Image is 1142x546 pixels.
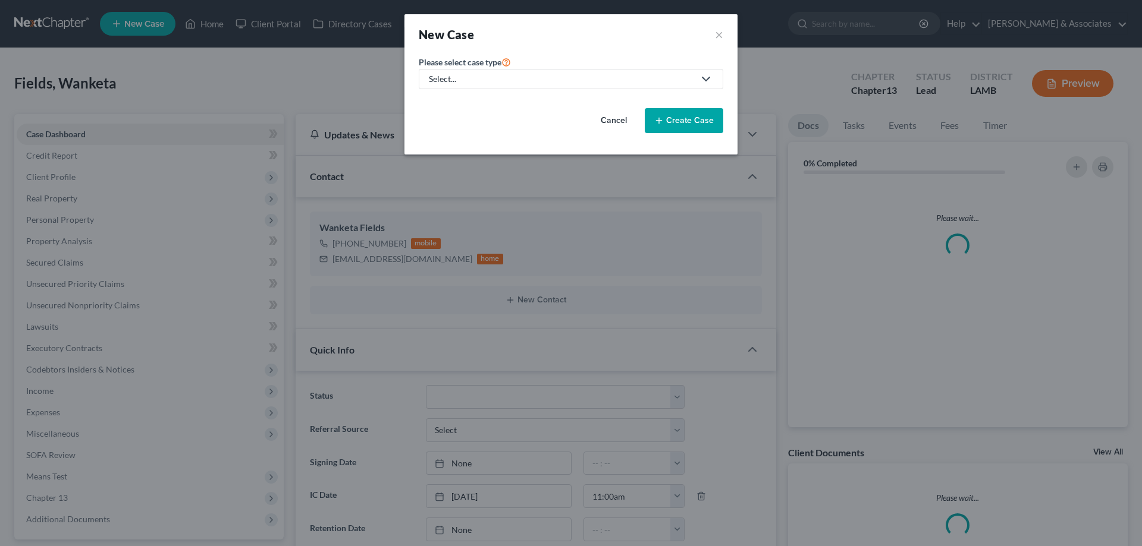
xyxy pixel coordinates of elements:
[715,26,723,43] button: ×
[419,27,474,42] strong: New Case
[419,57,501,67] span: Please select case type
[588,109,640,132] button: Cancel
[645,108,723,133] button: Create Case
[429,73,694,85] div: Select...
